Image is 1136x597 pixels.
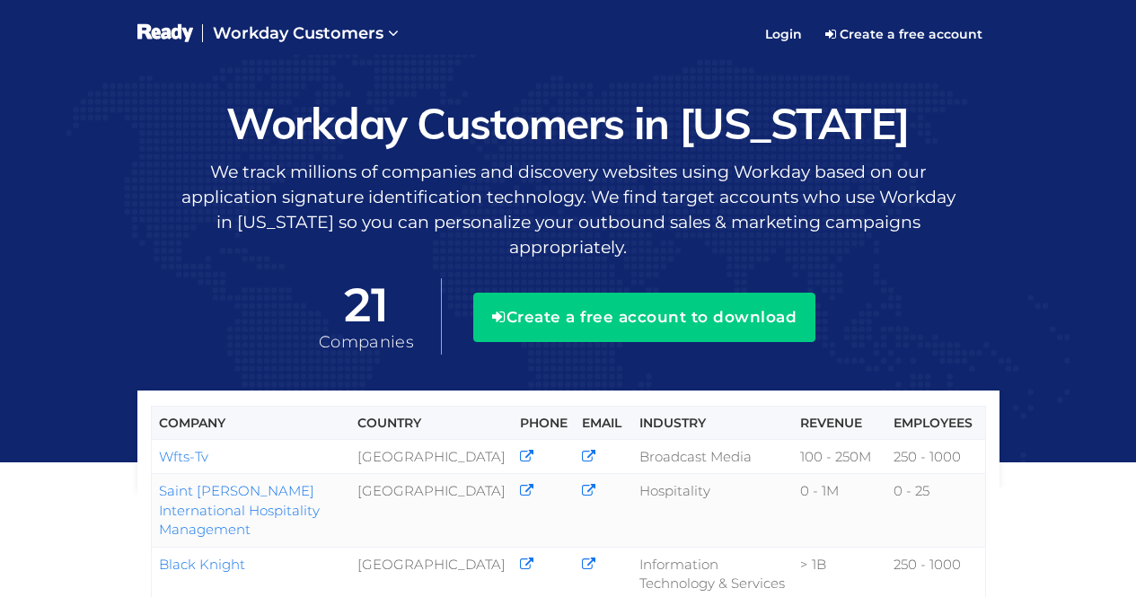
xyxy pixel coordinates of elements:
[213,23,383,43] span: Workday Customers
[886,407,985,440] th: Employees
[159,448,208,465] a: Wfts-Tv
[137,100,1000,147] h1: Workday Customers in [US_STATE]
[350,407,513,440] th: Country
[632,407,793,440] th: Industry
[473,293,815,341] button: Create a free account to download
[632,474,793,547] td: Hospitality
[513,407,575,440] th: Phone
[202,9,409,59] a: Workday Customers
[319,332,414,352] span: Companies
[350,440,513,474] td: [GEOGRAPHIC_DATA]
[813,20,995,48] a: Create a free account
[137,160,1000,260] p: We track millions of companies and discovery websites using Workday based on our application sign...
[159,482,320,538] a: Saint [PERSON_NAME] International Hospitality Management
[151,407,350,440] th: Company
[793,407,886,440] th: Revenue
[137,22,194,45] img: logo
[754,12,813,57] a: Login
[159,556,245,573] a: Black Knight
[319,279,414,331] span: 21
[886,474,985,547] td: 0 - 25
[793,474,886,547] td: 0 - 1M
[632,440,793,474] td: Broadcast Media
[765,26,802,42] span: Login
[793,440,886,474] td: 100 - 250M
[575,407,632,440] th: Email
[886,440,985,474] td: 250 - 1000
[350,474,513,547] td: [GEOGRAPHIC_DATA]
